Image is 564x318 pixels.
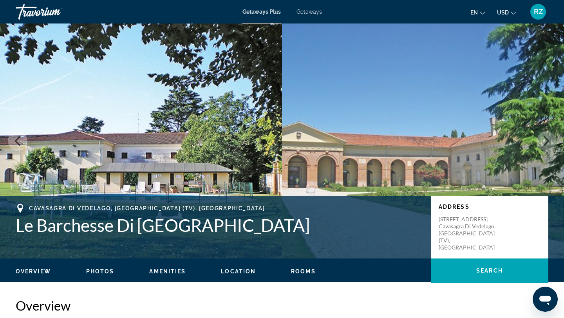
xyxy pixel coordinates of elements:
a: Getaways [296,9,322,15]
button: Next image [537,131,556,151]
button: Location [221,268,256,275]
p: [STREET_ADDRESS] Cavasagra di Vedelago, [GEOGRAPHIC_DATA] (TV), [GEOGRAPHIC_DATA] [439,216,501,251]
button: Previous image [8,131,27,151]
button: Rooms [291,268,316,275]
button: User Menu [528,4,548,20]
button: Search [431,258,548,283]
span: RZ [534,8,543,16]
span: en [470,9,478,16]
iframe: Button to launch messaging window [533,287,558,312]
span: USD [497,9,509,16]
a: Travorium [16,2,94,22]
h2: Overview [16,298,548,313]
span: Search [476,267,503,274]
h1: Le Barchesse Di [GEOGRAPHIC_DATA] [16,215,423,235]
button: Amenities [149,268,186,275]
p: Address [439,204,540,210]
button: Overview [16,268,51,275]
span: Cavasagra di Vedelago, [GEOGRAPHIC_DATA] (TV), [GEOGRAPHIC_DATA] [29,205,265,211]
button: Change currency [497,7,516,18]
button: Change language [470,7,485,18]
button: Photos [86,268,114,275]
a: Getaways Plus [242,9,281,15]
